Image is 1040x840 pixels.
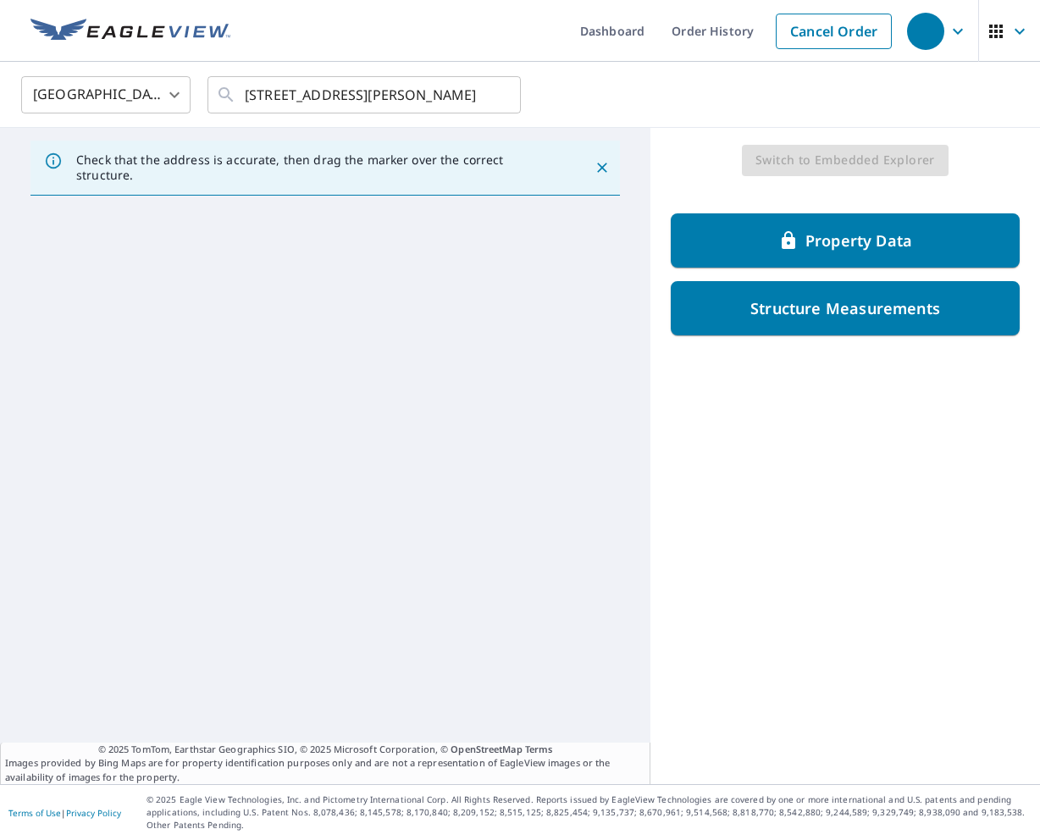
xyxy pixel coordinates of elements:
[66,807,121,819] a: Privacy Policy
[8,807,61,819] a: Terms of Use
[30,19,230,44] img: EV Logo
[21,71,191,119] div: [GEOGRAPHIC_DATA]
[591,157,613,179] button: Close
[805,230,912,251] p: Property Data
[76,152,564,183] p: Check that the address is accurate, then drag the marker over the correct structure.
[8,808,121,818] p: |
[98,743,553,757] span: © 2025 TomTom, Earthstar Geographics SIO, © 2025 Microsoft Corporation, ©
[245,71,486,119] input: Search by address or latitude-longitude
[776,14,892,49] a: Cancel Order
[147,793,1032,832] p: © 2025 Eagle View Technologies, Inc. and Pictometry International Corp. All Rights Reserved. Repo...
[750,298,940,318] p: Structure Measurements
[451,743,522,755] a: OpenStreetMap
[525,743,553,755] a: Terms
